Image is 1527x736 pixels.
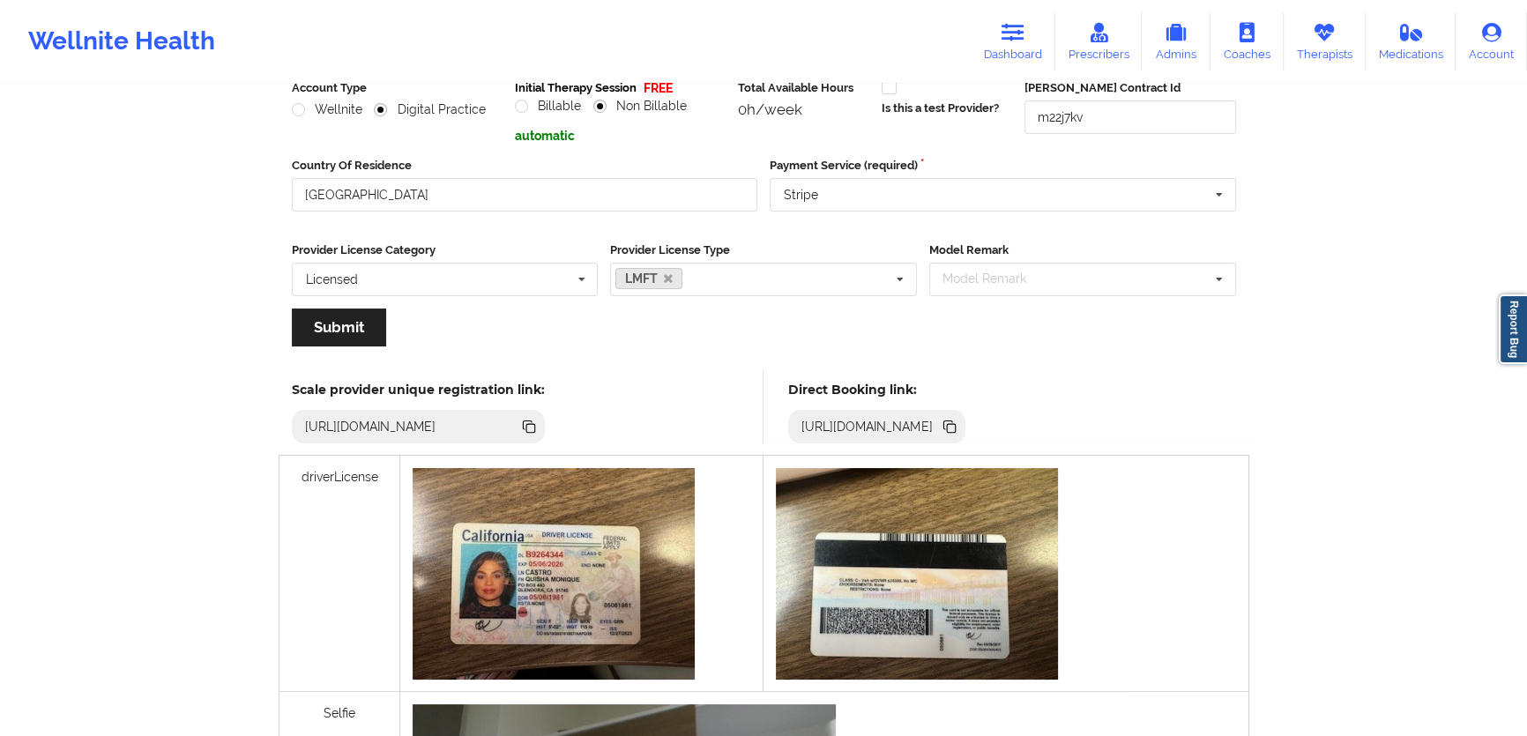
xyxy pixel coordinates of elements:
[1055,12,1143,71] a: Prescribers
[1210,12,1284,71] a: Coaches
[1456,12,1527,71] a: Account
[971,12,1055,71] a: Dashboard
[1366,12,1456,71] a: Medications
[292,79,503,97] label: Account Type
[515,99,581,114] label: Billable
[776,468,1058,680] img: 3a09ed21-7275-4509-885f-f97e64d99b0f_c45339d6-32cd-429f-9aaf-13b6ebcb4c85IMG_2616.jpg
[938,269,1052,289] div: Model Remark
[738,100,868,118] div: 0h/week
[593,99,687,114] label: Non Billable
[292,102,362,117] label: Wellnite
[615,268,682,289] a: LMFT
[1024,79,1235,97] label: [PERSON_NAME] Contract Id
[882,100,999,117] label: Is this a test Provider?
[515,79,637,97] label: Initial Therapy Session
[1284,12,1366,71] a: Therapists
[292,242,599,259] label: Provider License Category
[515,127,726,145] p: automatic
[794,418,940,435] div: [URL][DOMAIN_NAME]
[374,102,485,117] label: Digital Practice
[413,468,695,680] img: 1474cfdd-e22b-450a-97da-3c0e9b4d0a06_b581ec26-5b08-4fcc-9205-3f2f99b30009IMG_2615.jpg
[1024,100,1235,134] input: Deel Contract Id
[292,382,545,398] h5: Scale provider unique registration link:
[610,242,917,259] label: Provider License Type
[292,157,758,175] label: Country Of Residence
[788,382,965,398] h5: Direct Booking link:
[1142,12,1210,71] a: Admins
[929,242,1236,259] label: Model Remark
[279,456,400,692] div: driverLicense
[738,79,868,97] label: Total Available Hours
[644,79,673,97] p: FREE
[770,157,1236,175] label: Payment Service (required)
[1499,294,1527,364] a: Report Bug
[784,189,818,201] div: Stripe
[306,273,358,286] div: Licensed
[292,309,386,346] button: Submit
[298,418,443,435] div: [URL][DOMAIN_NAME]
